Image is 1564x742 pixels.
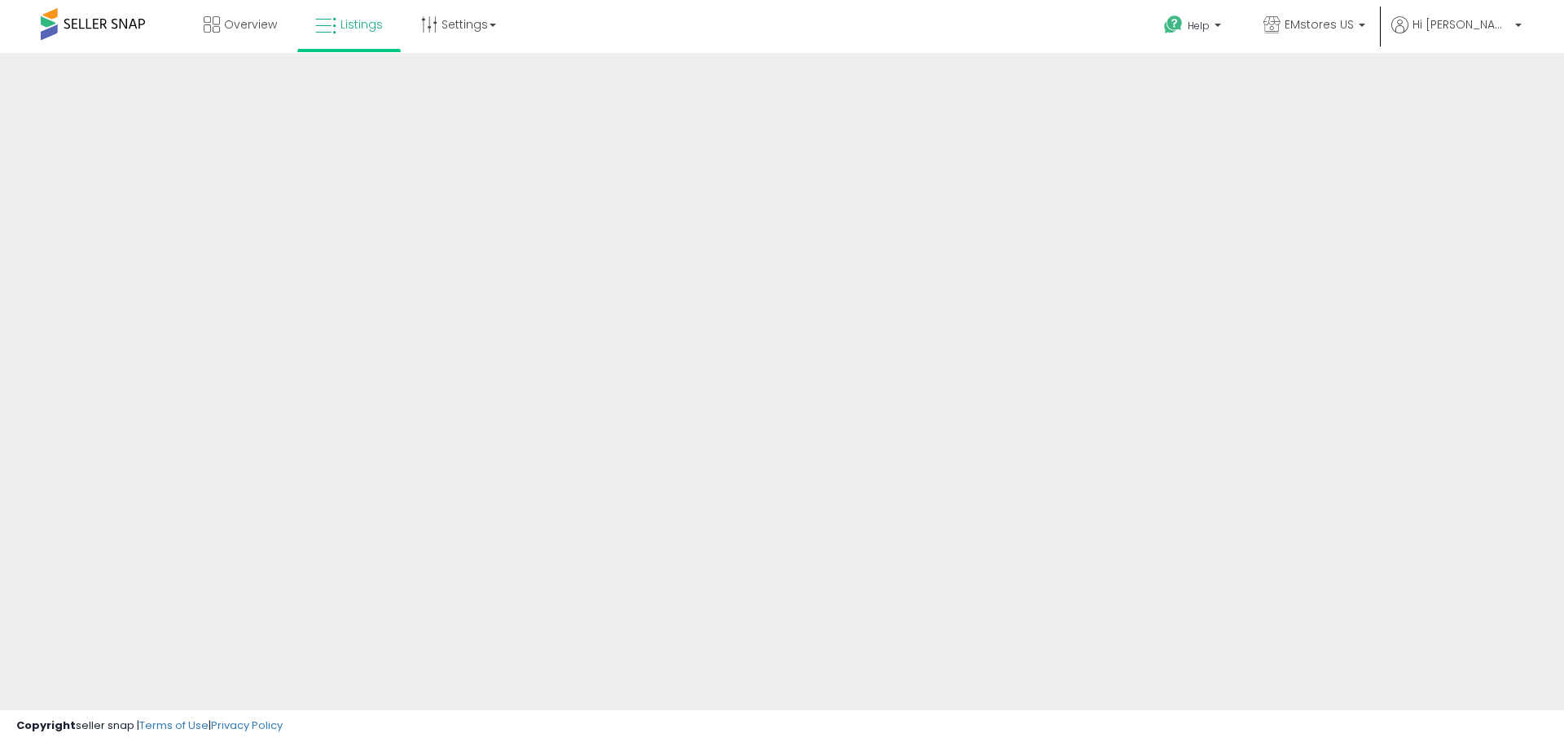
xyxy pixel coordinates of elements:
[224,16,277,33] span: Overview
[16,718,76,733] strong: Copyright
[1163,15,1184,35] i: Get Help
[16,718,283,734] div: seller snap | |
[139,718,209,733] a: Terms of Use
[1285,16,1354,33] span: EMstores US
[1151,2,1237,53] a: Help
[1391,16,1522,53] a: Hi [PERSON_NAME]
[340,16,383,33] span: Listings
[211,718,283,733] a: Privacy Policy
[1188,19,1210,33] span: Help
[1412,16,1510,33] span: Hi [PERSON_NAME]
